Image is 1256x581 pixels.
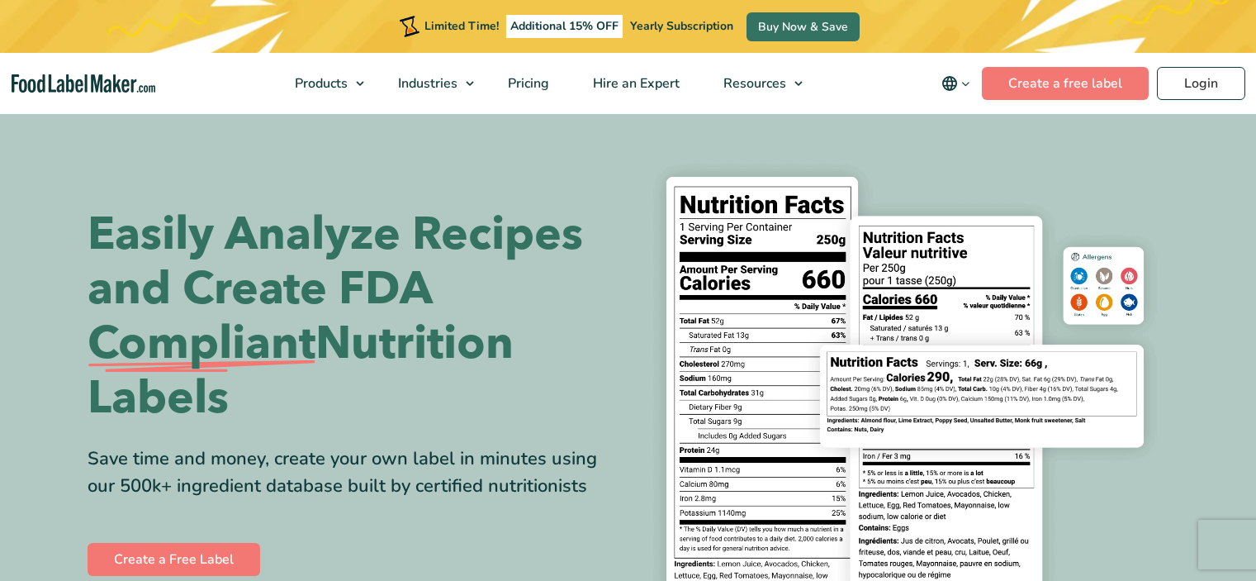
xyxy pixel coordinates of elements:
[88,317,315,371] span: Compliant
[393,74,459,93] span: Industries
[486,53,567,114] a: Pricing
[503,74,551,93] span: Pricing
[273,53,372,114] a: Products
[506,15,623,38] span: Additional 15% OFF
[746,12,860,41] a: Buy Now & Save
[88,445,616,500] div: Save time and money, create your own label in minutes using our 500k+ ingredient database built b...
[702,53,811,114] a: Resources
[571,53,698,114] a: Hire an Expert
[718,74,788,93] span: Resources
[88,543,260,576] a: Create a Free Label
[290,74,349,93] span: Products
[424,18,499,34] span: Limited Time!
[377,53,482,114] a: Industries
[588,74,681,93] span: Hire an Expert
[982,67,1149,100] a: Create a free label
[88,207,616,426] h1: Easily Analyze Recipes and Create FDA Nutrition Labels
[1157,67,1245,100] a: Login
[630,18,733,34] span: Yearly Subscription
